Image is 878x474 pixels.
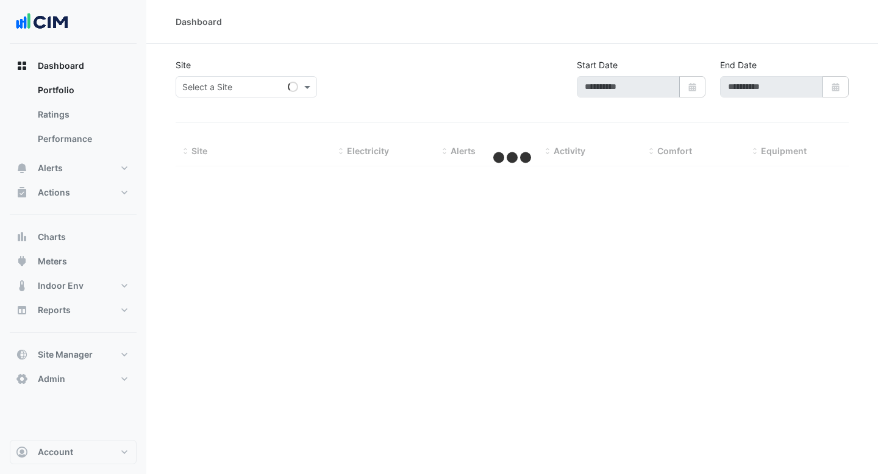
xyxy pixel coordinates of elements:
[16,231,28,243] app-icon: Charts
[10,274,137,298] button: Indoor Env
[176,58,191,71] label: Site
[10,156,137,180] button: Alerts
[10,78,137,156] div: Dashboard
[657,146,692,156] span: Comfort
[38,231,66,243] span: Charts
[38,186,70,199] span: Actions
[16,304,28,316] app-icon: Reports
[10,440,137,464] button: Account
[10,367,137,391] button: Admin
[191,146,207,156] span: Site
[16,186,28,199] app-icon: Actions
[761,146,807,156] span: Equipment
[577,58,618,71] label: Start Date
[28,102,137,127] a: Ratings
[10,342,137,367] button: Site Manager
[10,180,137,205] button: Actions
[16,373,28,385] app-icon: Admin
[451,146,476,156] span: Alerts
[10,54,137,78] button: Dashboard
[28,127,137,151] a: Performance
[10,225,137,249] button: Charts
[38,446,73,458] span: Account
[347,146,389,156] span: Electricity
[16,255,28,267] app-icon: Meters
[38,162,63,174] span: Alerts
[38,255,67,267] span: Meters
[38,348,93,361] span: Site Manager
[720,58,757,71] label: End Date
[38,60,84,72] span: Dashboard
[16,162,28,174] app-icon: Alerts
[16,60,28,72] app-icon: Dashboard
[38,373,65,385] span: Admin
[10,249,137,274] button: Meters
[554,146,585,156] span: Activity
[38,304,71,316] span: Reports
[28,78,137,102] a: Portfolio
[16,348,28,361] app-icon: Site Manager
[15,10,70,34] img: Company Logo
[38,280,84,292] span: Indoor Env
[10,298,137,322] button: Reports
[176,15,222,28] div: Dashboard
[16,280,28,292] app-icon: Indoor Env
